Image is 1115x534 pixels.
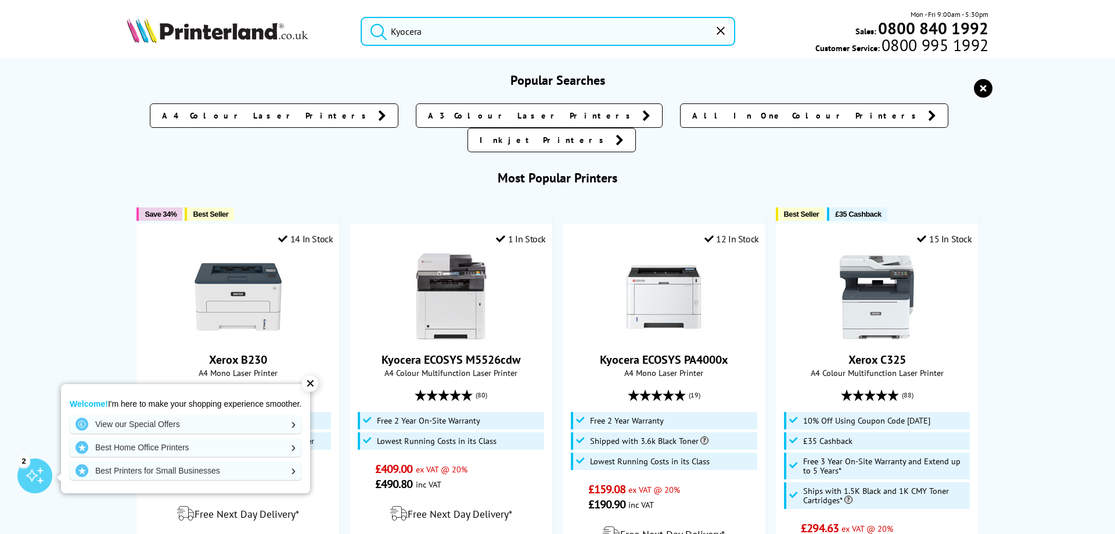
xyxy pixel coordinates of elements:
[689,384,700,406] span: (19)
[628,499,654,510] span: inc VAT
[692,110,922,121] span: All In One Colour Printers
[195,253,282,341] img: Xerox B230
[278,233,333,245] div: 14 In Stock
[803,457,967,475] span: Free 3 Year On-Site Warranty and Extend up to 5 Years*
[848,352,906,367] a: Xerox C325
[356,367,546,378] span: A4 Colour Multifunction Laser Printer
[855,26,876,37] span: Sales:
[416,479,441,490] span: inc VAT
[569,367,759,378] span: A4 Mono Laser Printer
[902,384,913,406] span: (88)
[827,207,887,221] button: £35 Cashback
[704,233,759,245] div: 12 In Stock
[302,375,318,392] div: ✕
[70,415,301,433] a: View our Special Offers
[833,253,920,341] img: Xerox C325
[588,497,626,512] span: £190.90
[377,436,497,446] span: Lowest Running Costs in its Class
[209,352,267,367] a: Xerox B230
[620,253,707,341] img: Kyocera ECOSYS PA4000x
[377,416,480,425] span: Free 2 Year On-Site Warranty
[185,207,234,221] button: Best Seller
[127,72,989,88] h3: Popular Searches
[136,207,182,221] button: Save 34%
[835,210,881,218] span: £35 Cashback
[193,210,228,218] span: Best Seller
[408,331,495,343] a: Kyocera ECOSYS M5526cdw
[911,9,988,20] span: Mon - Fri 9:00am - 5:30pm
[467,128,636,152] a: Inkjet Printers
[428,110,636,121] span: A3 Colour Laser Printers
[588,482,626,497] span: £159.08
[803,436,853,446] span: £35 Cashback
[408,253,495,341] img: Kyocera ECOSYS M5526cdw
[590,416,664,425] span: Free 2 Year Warranty
[917,233,972,245] div: 15 In Stock
[145,210,177,218] span: Save 34%
[480,134,610,146] span: Inkjet Printers
[150,103,398,128] a: A4 Colour Laser Printers
[375,461,413,476] span: £409.00
[382,352,520,367] a: Kyocera ECOSYS M5526cdw
[143,367,333,378] span: A4 Mono Laser Printer
[195,331,282,343] a: Xerox B230
[803,416,930,425] span: 10% Off Using Coupon Code [DATE]
[880,40,988,51] span: 0800 995 1992
[143,497,333,530] div: modal_delivery
[782,367,972,378] span: A4 Colour Multifunction Laser Printer
[876,23,988,34] a: 0800 840 1992
[803,486,967,505] span: Ships with 1.5K Black and 1K CMY Toner Cartridges*
[127,17,346,45] a: Printerland Logo
[784,210,819,218] span: Best Seller
[416,103,663,128] a: A3 Colour Laser Printers
[17,454,30,467] div: 2
[70,461,301,480] a: Best Printers for Small Businesses
[620,331,707,343] a: Kyocera ECOSYS PA4000x
[680,103,948,128] a: All In One Colour Printers
[162,110,372,121] span: A4 Colour Laser Printers
[476,384,487,406] span: (80)
[496,233,546,245] div: 1 In Stock
[815,40,988,53] span: Customer Service:
[70,399,108,408] strong: Welcome!
[600,352,728,367] a: Kyocera ECOSYS PA4000x
[416,464,467,475] span: ex VAT @ 20%
[70,438,301,457] a: Best Home Office Printers
[590,436,708,446] span: Shipped with 3.6k Black Toner
[878,17,988,39] b: 0800 840 1992
[841,523,893,534] span: ex VAT @ 20%
[356,497,546,530] div: modal_delivery
[833,331,920,343] a: Xerox C325
[375,476,413,492] span: £490.80
[776,207,825,221] button: Best Seller
[361,17,735,46] input: Search
[628,484,680,495] span: ex VAT @ 20%
[590,457,710,466] span: Lowest Running Costs in its Class
[127,17,308,43] img: Printerland Logo
[70,399,301,409] p: I'm here to make your shopping experience smoother.
[127,170,989,186] h3: Most Popular Printers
